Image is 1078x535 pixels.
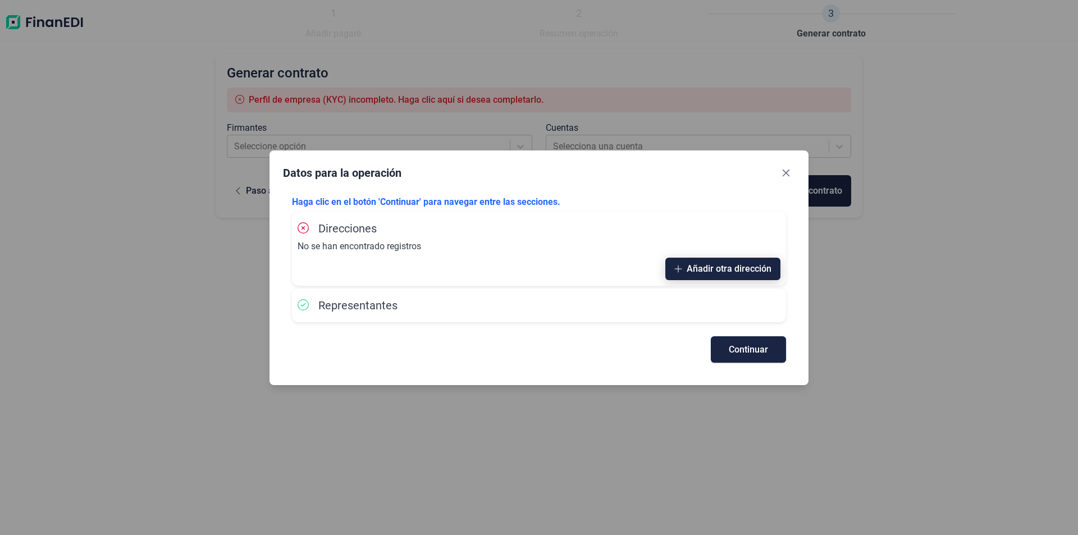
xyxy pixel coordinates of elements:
span: Continuar [729,345,768,354]
span: Añadir otra dirección [687,264,771,273]
span: Representantes [318,299,398,312]
p: Haga clic en el botón 'Continuar' para navegar entre las secciones. [292,195,786,209]
button: Continuar [711,336,786,363]
div: Datos para la operación [283,165,401,181]
button: Close [777,164,795,182]
p: No se han encontrado registros [298,240,780,253]
button: Añadir otra dirección [665,258,780,280]
span: Direcciones [318,222,377,235]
